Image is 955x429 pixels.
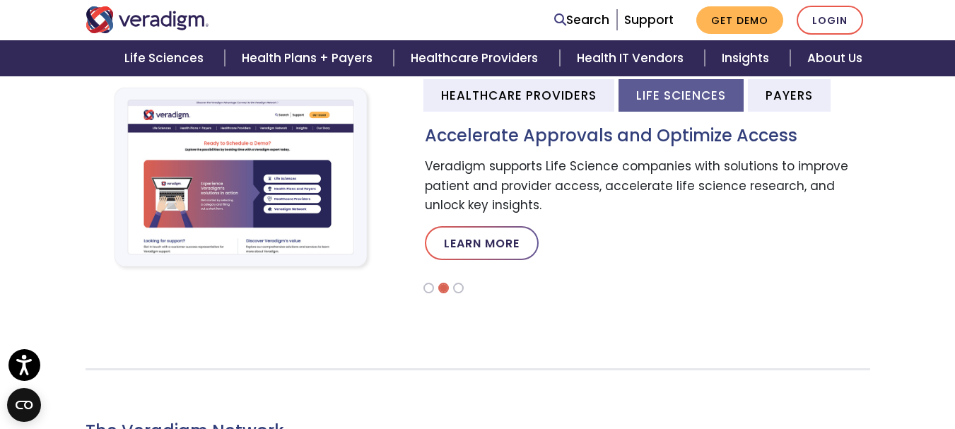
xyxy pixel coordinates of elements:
a: About Us [790,40,879,76]
a: Get Demo [696,6,783,34]
a: Life Sciences [107,40,225,76]
a: Learn More [425,226,539,260]
a: Support [624,11,674,28]
a: Insights [705,40,790,76]
li: Life Sciences [619,79,744,111]
li: Healthcare Providers [423,79,614,111]
a: Health Plans + Payers [225,40,394,76]
a: Health IT Vendors [560,40,705,76]
h3: Accelerate Approvals and Optimize Access [425,126,870,146]
button: Open CMP widget [7,388,41,422]
a: Search [554,11,609,30]
li: Payers [748,79,831,111]
a: Login [797,6,863,35]
img: Veradigm logo [86,6,209,33]
p: Veradigm supports Life Science companies with solutions to improve patient and provider access, a... [425,157,870,215]
a: Healthcare Providers [394,40,559,76]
